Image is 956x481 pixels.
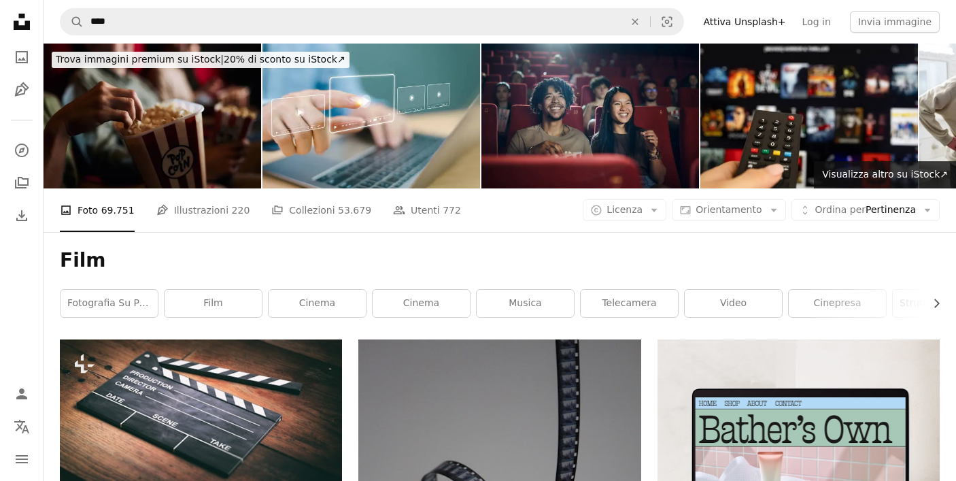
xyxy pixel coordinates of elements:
a: Illustrazioni 220 [156,188,250,232]
a: Visualizza altro su iStock↗ [814,161,956,188]
a: Cronologia download [8,202,35,229]
img: Primo piano di mangiare popcorn al cinema. [44,44,261,188]
a: Baak cinematografico su sfondo di legno. Illustrazione 3D [60,404,342,416]
a: Esplora [8,137,35,164]
button: Licenza [583,199,666,221]
button: Cerca su Unsplash [61,9,84,35]
a: Illustrazioni [8,76,35,103]
button: Invia immagine [850,11,940,33]
button: Orientamento [672,199,785,221]
a: fotografia su pellicola [61,290,158,317]
button: Ordina perPertinenza [791,199,940,221]
a: Attiva Unsplash+ [695,11,793,33]
a: Collezioni [8,169,35,197]
a: Cinema [373,290,470,317]
button: Elimina [620,9,650,35]
a: Log in [794,11,839,33]
div: 20% di sconto su iStock ↗ [52,52,349,68]
span: 220 [232,203,250,218]
a: video [685,290,782,317]
img: Baak cinematografico su sfondo di legno. Illustrazione 3D [60,339,342,481]
a: Collezioni 53.679 [271,188,371,232]
a: telecamera [581,290,678,317]
span: Visualizza altro su iStock ↗ [822,169,948,180]
button: scorri la lista a destra [924,290,940,317]
a: film [165,290,262,317]
span: Trova immagini premium su iStock | [56,54,224,65]
button: Ricerca visiva [651,9,683,35]
span: 53.679 [338,203,371,218]
img: Happy diverse couple enjoying in a movie at cinema. [481,44,699,188]
a: Utenti 772 [393,188,461,232]
img: Donna mano che tiene il telecomando della tv. [700,44,918,188]
button: Lingua [8,413,35,440]
span: Orientamento [696,204,762,215]
span: 772 [443,203,461,218]
a: cinema [269,290,366,317]
a: musica [477,290,574,317]
form: Trova visual in tutto il sito [60,8,684,35]
a: Trova immagini premium su iStock|20% di sconto su iStock↗ [44,44,358,76]
h1: Film [60,248,940,273]
a: cinepresa [789,290,886,317]
button: Menu [8,446,35,473]
span: Ordina per [815,204,866,215]
span: Pertinenza [815,203,916,217]
img: E-learning study graduate certificate program concept. Teacher training online education academy.... [262,44,480,188]
a: Accedi / Registrati [8,380,35,408]
span: Licenza [607,204,643,215]
a: Foto [8,44,35,71]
